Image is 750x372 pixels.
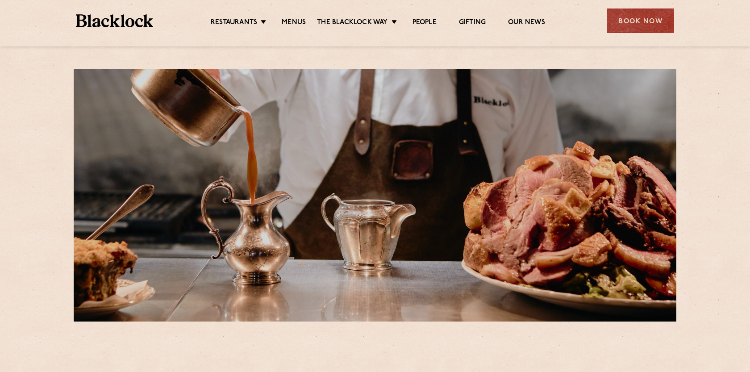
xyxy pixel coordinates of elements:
[412,18,437,28] a: People
[459,18,486,28] a: Gifting
[282,18,306,28] a: Menus
[607,8,674,33] div: Book Now
[508,18,545,28] a: Our News
[317,18,387,28] a: The Blacklock Way
[211,18,257,28] a: Restaurants
[76,14,153,27] img: BL_Textured_Logo-footer-cropped.svg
